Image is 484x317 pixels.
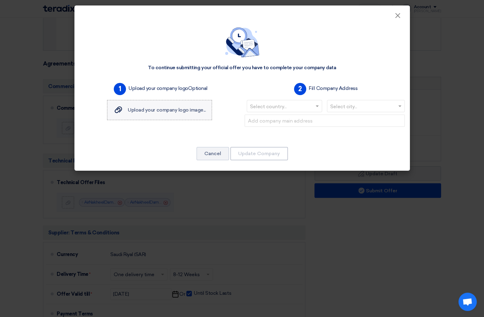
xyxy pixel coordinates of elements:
input: Add company main address [245,115,405,127]
button: Close [390,10,406,22]
label: Upload your company logo [128,85,208,92]
a: Open chat [458,293,477,311]
span: Upload your company logo image... [128,107,206,113]
span: 1 [114,83,126,95]
div: To continue submitting your official offer you have to complete your company data [148,65,336,71]
span: 2 [294,83,306,95]
img: empty_state_contact.svg [225,27,259,57]
span: × [395,11,401,23]
span: Optional [188,85,208,91]
label: Fill Company Address [309,85,357,92]
button: Update Company [230,147,288,160]
button: Cancel [196,147,229,160]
